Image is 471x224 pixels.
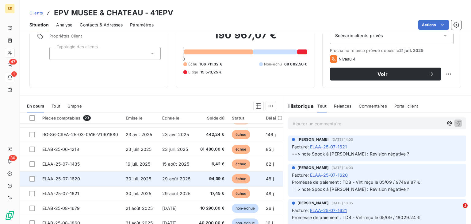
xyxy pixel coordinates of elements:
[83,115,91,121] span: 23
[297,200,329,206] span: [PERSON_NAME]
[162,176,190,181] span: 29 août 2025
[5,210,15,220] img: Logo LeanPay
[292,207,309,214] span: Facture :
[232,145,250,154] span: échue
[162,147,188,152] span: 23 juil. 2025
[330,48,454,53] span: Prochaine relance prévue depuis le
[9,59,17,65] span: 47
[317,104,327,108] span: Tout
[297,137,329,142] span: [PERSON_NAME]
[162,116,192,120] div: Échue le
[162,132,189,137] span: 23 avr. 2025
[399,48,423,53] span: 21 juil. 2025
[162,191,190,196] span: 29 août 2025
[126,176,151,181] span: 30 juil. 2025
[126,147,152,152] span: 23 juin 2025
[266,132,276,137] span: 146 j
[232,130,250,139] span: échue
[232,204,258,213] span: non-échue
[5,4,15,14] div: SE
[266,176,274,181] span: 48 j
[266,147,274,152] span: 85 j
[29,22,49,28] span: Situation
[266,116,282,120] div: Délai
[292,143,309,150] span: Facture :
[126,191,151,196] span: 30 juil. 2025
[199,205,224,211] span: 10 290,00 €
[450,203,465,218] iframe: Intercom live chat
[29,10,43,16] a: Clients
[331,138,353,141] span: [DATE] 14:03
[199,146,224,152] span: 81 480,00 €
[199,176,224,182] span: 94,39 €
[29,10,43,15] span: Clients
[49,33,161,42] span: Propriétés Client
[67,104,82,108] span: Graphe
[266,161,274,167] span: 62 j
[126,161,151,167] span: 16 juil. 2025
[52,104,60,108] span: Tout
[297,165,329,171] span: [PERSON_NAME]
[162,206,177,211] span: [DATE]
[330,68,441,81] button: Voir
[359,104,387,108] span: Commentaires
[201,69,222,75] span: 15 573,25 €
[130,22,154,28] span: Paramètres
[54,7,173,18] h3: EPV MUSEE & CHATEAU - 41EPV
[126,206,153,211] span: 21 août 2025
[232,159,250,169] span: échue
[394,104,418,108] span: Portail client
[199,116,224,120] div: Solde dû
[335,33,383,39] span: Scénario clients privés
[284,61,307,67] span: 68 682,50 €
[188,69,198,75] span: Litige
[232,189,250,198] span: échue
[42,147,79,152] span: ELAB-25-06-1218
[80,22,123,28] span: Contacts & Adresses
[9,155,17,161] span: 30
[292,215,420,220] span: Promesse de paiement : TDB - Virt reçu le 05/09 / 18029.24 €
[183,29,307,47] h2: 190 967,07 €
[331,201,353,205] span: [DATE] 10:35
[42,115,118,121] div: Pièces comptables
[292,172,309,178] span: Facture :
[11,71,17,77] span: 1
[418,20,449,30] button: Actions
[56,22,72,28] span: Analyse
[162,161,189,167] span: 15 août 2025
[334,104,351,108] span: Relances
[42,132,118,137] span: RG-S6-CREA-25-03-0516-V1901680
[126,116,155,120] div: Émise le
[126,132,152,137] span: 23 avr. 2025
[188,61,197,67] span: Échu
[339,57,356,61] span: Niveau 4
[292,179,420,192] span: Promesse de paiement : TDB - Virt reçu le 05/09 / 97499.87 € ==> note Spock à [PERSON_NAME] : Rév...
[310,143,347,150] span: ELAA-25-07-1621
[199,191,224,197] span: 17,45 €
[283,102,314,110] h6: Historique
[463,203,468,208] span: 2
[232,116,258,120] div: Statut
[266,191,274,196] span: 48 j
[199,161,224,167] span: 6,42 €
[331,166,353,170] span: [DATE] 14:03
[42,176,80,181] span: ELAA-25-07-1620
[27,104,44,108] span: En cours
[55,51,59,56] input: Ajouter une valeur
[310,172,348,178] span: ELAA-25-07-1620
[264,61,282,67] span: Non-échu
[292,151,409,156] span: ==> note Spock à [PERSON_NAME] : Révision négative ?
[232,174,250,183] span: échue
[42,206,80,211] span: ELAB-25-08-1679
[42,191,79,196] span: ELAA-25-07-1621
[199,132,224,138] span: 442,24 €
[182,57,185,61] span: 0
[42,161,80,167] span: ELAA-25-07-1435
[266,206,274,211] span: 26 j
[310,207,347,214] span: ELAA-25-07-1621
[337,72,428,77] span: Voir
[200,61,222,67] span: 106 711,32 €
